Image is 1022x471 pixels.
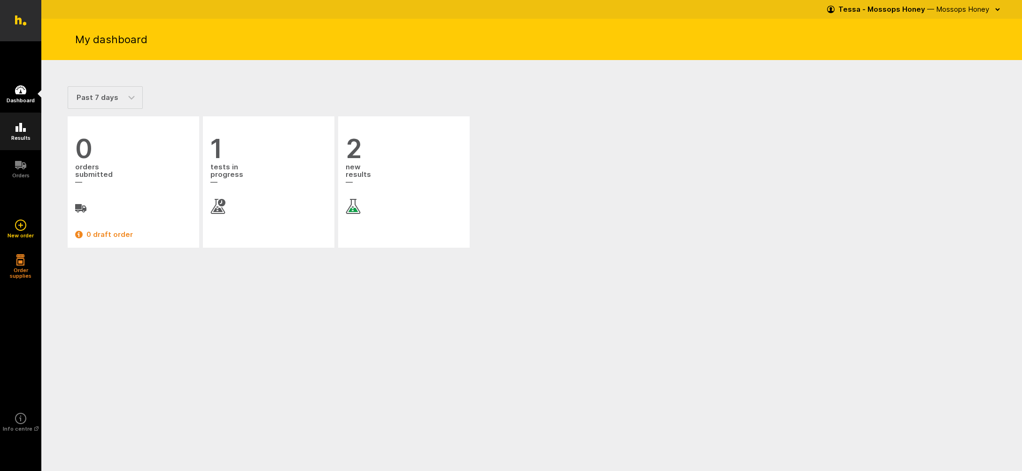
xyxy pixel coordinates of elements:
[210,162,327,188] span: tests in progress
[7,98,35,103] h5: Dashboard
[7,267,35,279] h5: Order supplies
[3,426,39,432] h5: Info centre
[210,135,327,214] a: 1 tests inprogress
[210,135,327,162] span: 1
[927,5,989,14] span: — Mossops Honey
[346,162,462,188] span: new results
[838,5,925,14] strong: Tessa - Mossops Honey
[346,135,462,162] span: 2
[75,32,147,46] h1: My dashboard
[346,135,462,214] a: 2 newresults
[75,162,192,188] span: orders submitted
[75,229,192,240] a: 0 draft order
[8,233,34,238] h5: New order
[11,135,31,141] h5: Results
[75,135,192,162] span: 0
[827,2,1003,17] button: Tessa - Mossops Honey — Mossops Honey
[12,173,30,178] h5: Orders
[75,135,192,214] a: 0 orderssubmitted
